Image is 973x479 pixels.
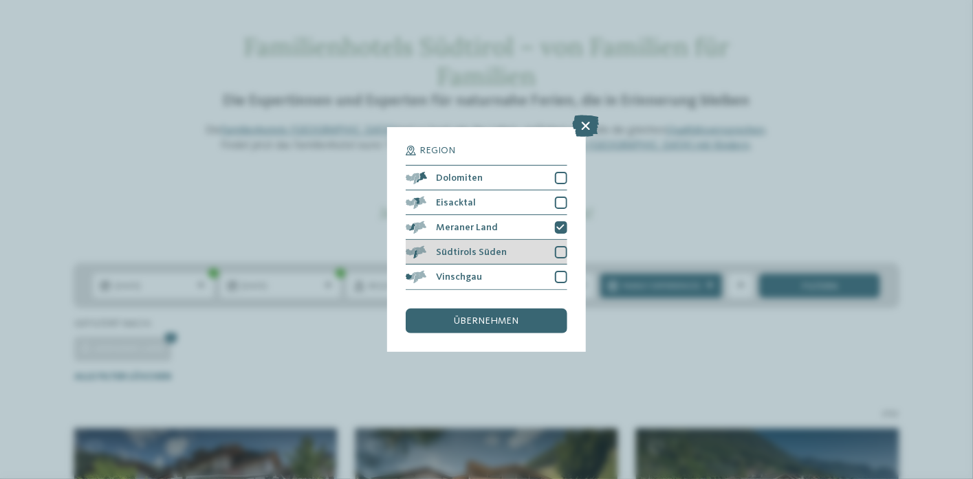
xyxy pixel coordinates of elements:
[436,223,498,232] span: Meraner Land
[436,198,476,208] span: Eisacktal
[419,146,455,155] span: Region
[436,272,482,282] span: Vinschgau
[436,173,483,183] span: Dolomiten
[455,316,519,326] span: übernehmen
[436,247,507,257] span: Südtirols Süden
